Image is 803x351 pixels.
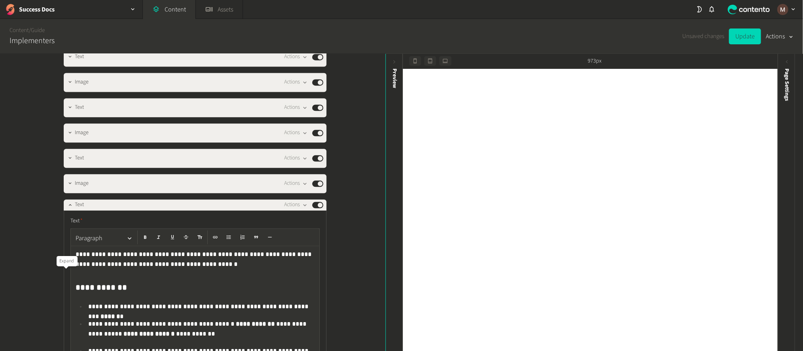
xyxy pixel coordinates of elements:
[284,179,308,188] button: Actions
[783,68,791,101] span: Page Settings
[682,32,724,41] span: Unsaved changes
[766,28,794,44] button: Actions
[31,26,45,34] a: Guide
[5,4,16,15] img: Success Docs
[29,26,31,34] span: /
[284,200,308,210] button: Actions
[75,78,89,86] span: Image
[777,4,788,15] img: Marinel G
[75,179,89,188] span: Image
[284,154,308,163] button: Actions
[9,35,55,47] h2: Implementers
[75,154,84,162] span: Text
[284,103,308,112] button: Actions
[284,52,308,62] button: Actions
[284,78,308,87] button: Actions
[284,128,308,138] button: Actions
[390,68,399,88] div: Preview
[9,26,29,34] a: Content
[72,230,136,246] button: Paragraph
[70,217,83,225] span: Text
[57,256,78,266] div: Expand
[19,5,55,14] h2: Success Docs
[75,201,84,209] span: Text
[75,53,84,61] span: Text
[75,103,84,112] span: Text
[588,57,602,65] span: 973px
[75,129,89,137] span: Image
[729,28,761,44] button: Update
